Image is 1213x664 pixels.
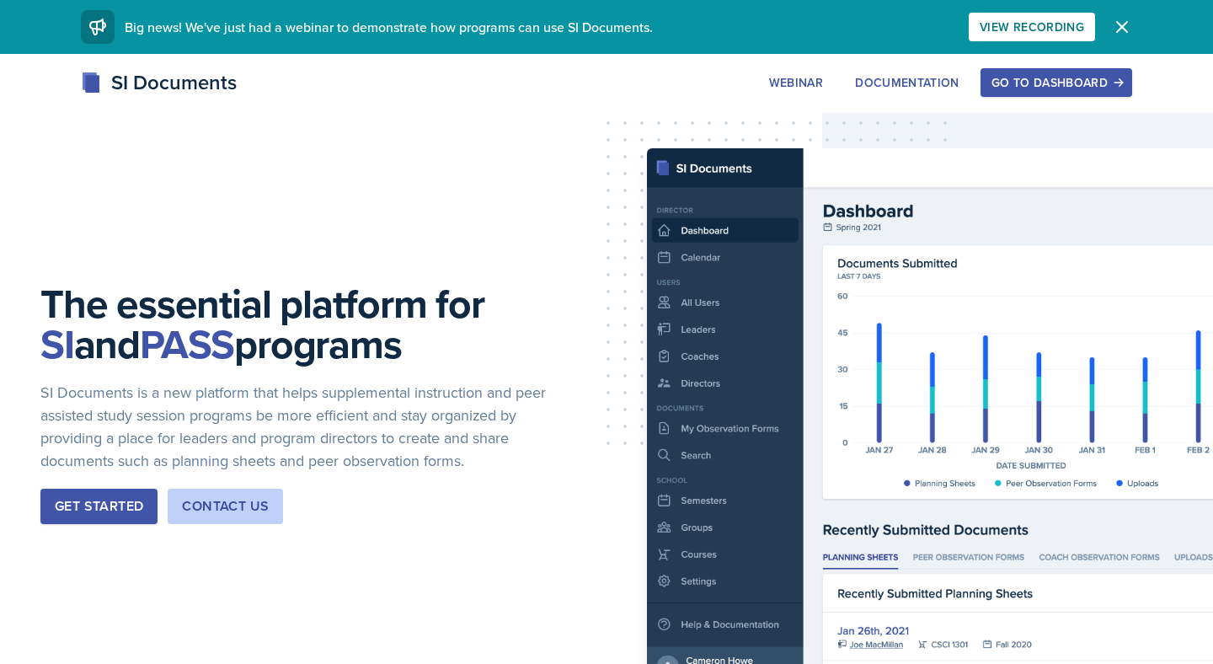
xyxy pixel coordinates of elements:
div: Contact Us [182,496,269,517]
button: Webinar [758,68,834,97]
div: Documentation [855,76,959,89]
button: Get Started [40,489,158,524]
div: Webinar [769,76,823,89]
div: SI Documents [81,67,237,98]
div: Get Started [55,496,143,517]
div: View Recording [980,20,1084,34]
button: Contact Us [168,489,283,524]
button: View Recording [969,13,1095,41]
button: Go to Dashboard [981,68,1132,97]
div: Go to Dashboard [991,76,1121,89]
button: Documentation [844,68,970,97]
span: Big news! We've just had a webinar to demonstrate how programs can use SI Documents. [125,18,653,36]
